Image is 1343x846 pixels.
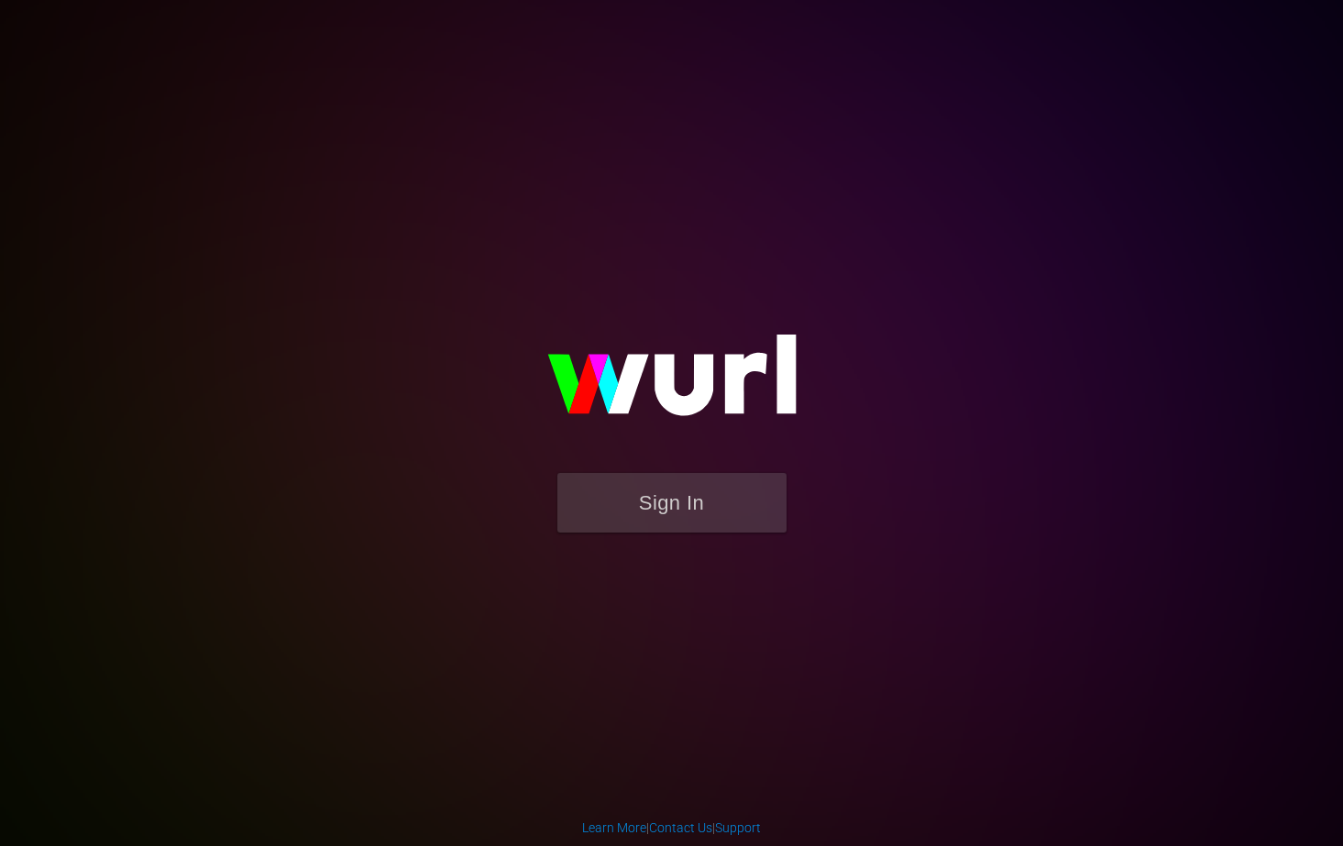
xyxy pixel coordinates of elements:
[489,295,855,473] img: wurl-logo-on-black-223613ac3d8ba8fe6dc639794a292ebdb59501304c7dfd60c99c58986ef67473.svg
[715,820,761,835] a: Support
[649,820,712,835] a: Contact Us
[582,819,761,837] div: | |
[582,820,646,835] a: Learn More
[557,473,787,533] button: Sign In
